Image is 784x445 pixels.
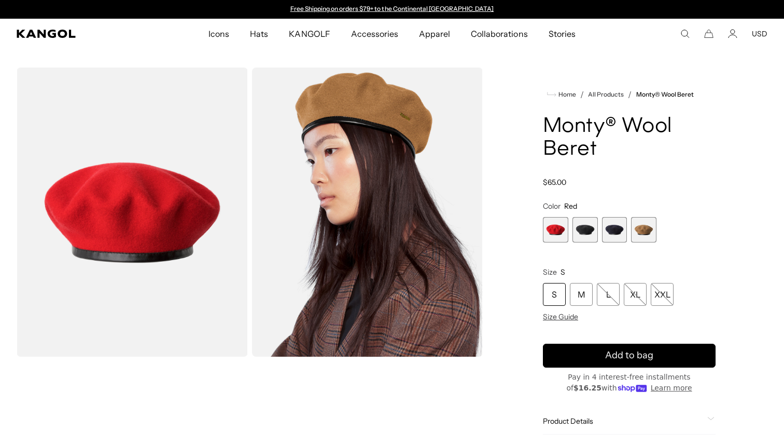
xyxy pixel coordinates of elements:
a: Stories [538,19,586,49]
a: Apparel [409,19,460,49]
label: Dark Blue [602,217,627,242]
span: Hats [250,19,268,49]
li: / [576,88,584,101]
div: XXL [651,283,674,306]
a: Kangol [17,30,137,38]
a: All Products [588,91,624,98]
button: Add to bag [543,344,716,368]
nav: breadcrumbs [543,88,716,101]
span: Accessories [351,19,398,49]
span: Size [543,267,557,277]
slideshow-component: Announcement bar [285,5,499,14]
a: Home [547,90,576,99]
summary: Search here [680,29,690,38]
img: wood [252,68,483,357]
span: S [561,267,565,277]
img: color-red [17,68,248,357]
div: XL [624,283,647,306]
label: Wood [631,217,656,242]
div: M [570,283,593,306]
label: Black [572,217,598,242]
div: 3 of 4 [602,217,627,242]
span: Size Guide [543,312,578,321]
button: Cart [704,29,713,38]
span: KANGOLF [289,19,330,49]
a: Hats [240,19,278,49]
div: 4 of 4 [631,217,656,242]
span: Color [543,201,561,211]
div: Announcement [285,5,499,14]
div: 1 of 2 [285,5,499,14]
span: $65.00 [543,178,566,187]
button: USD [752,29,767,38]
a: Monty® Wool Beret [636,91,694,98]
div: S [543,283,566,306]
div: 2 of 4 [572,217,598,242]
span: Stories [549,19,576,49]
div: L [597,283,620,306]
span: Icons [208,19,229,49]
div: 1 of 4 [543,217,568,242]
a: Free Shipping on orders $79+ to the Continental [GEOGRAPHIC_DATA] [290,5,494,12]
span: Collaborations [471,19,527,49]
span: Apparel [419,19,450,49]
span: Home [556,91,576,98]
span: Product Details [543,416,703,426]
h1: Monty® Wool Beret [543,115,716,161]
span: Red [564,201,577,211]
label: Red [543,217,568,242]
a: Icons [198,19,240,49]
a: Collaborations [460,19,538,49]
li: / [624,88,632,101]
a: KANGOLF [278,19,340,49]
a: Account [728,29,737,38]
span: Add to bag [605,348,653,362]
a: Accessories [341,19,409,49]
